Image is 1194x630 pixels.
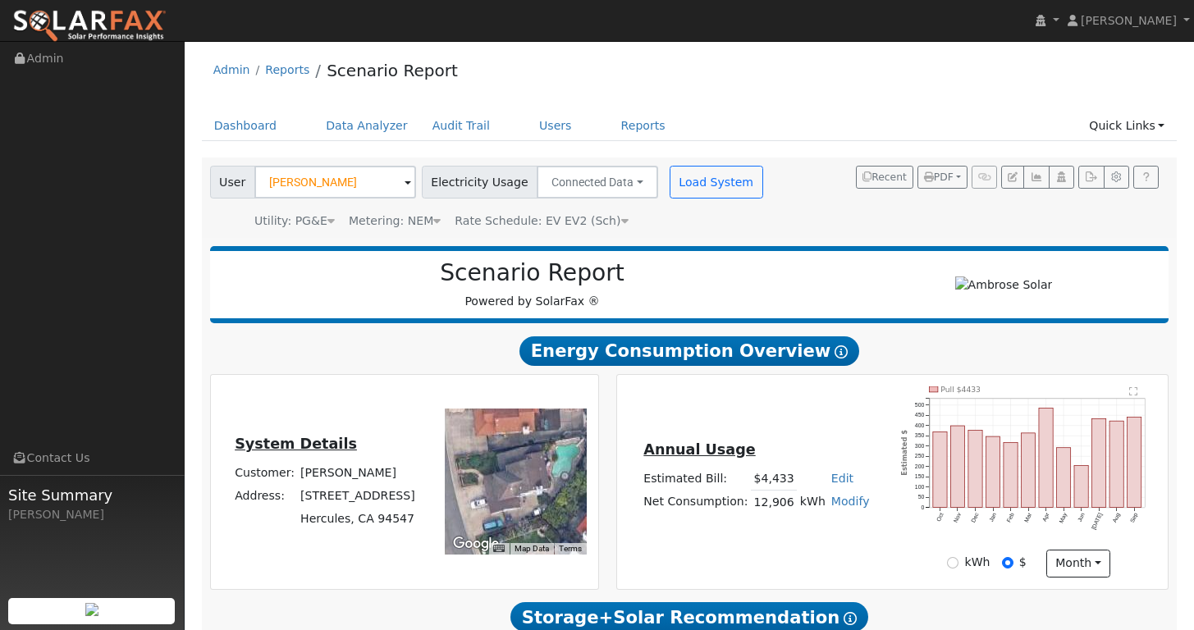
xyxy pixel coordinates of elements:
[933,431,947,507] rect: onclick=""
[968,430,982,507] rect: onclick=""
[8,506,176,523] div: [PERSON_NAME]
[947,557,958,568] input: kWh
[1019,554,1027,571] label: $
[422,166,538,199] span: Electricity Usage
[915,484,925,490] text: 100
[835,345,848,358] i: Show Help
[298,462,419,485] td: [PERSON_NAME]
[1041,511,1051,523] text: Apr
[327,61,458,80] a: Scenario Report
[1128,418,1141,508] rect: onclick=""
[12,9,167,43] img: SolarFax
[1133,166,1159,189] a: Help Link
[527,111,584,141] a: Users
[915,432,925,438] text: 350
[915,412,925,418] text: 450
[941,385,981,394] text: Pull $4433
[1039,408,1053,507] rect: onclick=""
[235,436,357,452] u: System Details
[986,436,1000,507] rect: onclick=""
[1091,512,1104,531] text: [DATE]
[1109,421,1123,507] rect: onclick=""
[1081,14,1177,27] span: [PERSON_NAME]
[918,494,925,500] text: 50
[1077,111,1177,141] a: Quick Links
[844,612,857,625] i: Show Help
[226,259,838,287] h2: Scenario Report
[751,491,797,514] td: 12,906
[298,508,419,531] td: Hercules, CA 94547
[643,441,755,458] u: Annual Usage
[559,544,582,553] a: Terms (opens in new tab)
[420,111,502,141] a: Audit Trail
[455,214,628,227] span: Alias: HEV2A
[537,166,658,199] button: Connected Data
[8,484,176,506] span: Site Summary
[265,63,309,76] a: Reports
[1022,433,1036,508] rect: onclick=""
[831,495,870,508] a: Modify
[922,504,925,510] text: 0
[493,543,505,555] button: Keyboard shortcuts
[1057,448,1071,508] rect: onclick=""
[917,166,968,189] button: PDF
[915,402,925,408] text: 500
[202,111,290,141] a: Dashboard
[915,422,925,428] text: 400
[349,212,441,230] div: Metering: NEM
[1023,511,1033,523] text: Mar
[213,63,250,76] a: Admin
[856,166,913,189] button: Recent
[85,603,98,616] img: retrieve
[965,554,990,571] label: kWh
[1078,166,1104,189] button: Export Interval Data
[915,463,925,469] text: 200
[1092,418,1106,507] rect: onclick=""
[1006,512,1015,523] text: Feb
[1023,166,1049,189] button: Multi-Series Graph
[989,512,998,523] text: Jan
[1001,166,1024,189] button: Edit User
[1002,557,1013,568] input: $
[641,491,751,514] td: Net Consumption:
[254,166,416,199] input: Select a User
[232,462,298,485] td: Customer:
[1077,512,1086,523] text: Jun
[831,472,853,485] a: Edit
[1004,442,1018,507] rect: onclick=""
[515,543,549,555] button: Map Data
[951,426,965,507] rect: onclick=""
[751,467,797,491] td: $4,433
[936,512,945,523] text: Oct
[900,430,908,476] text: Estimated $
[641,467,751,491] td: Estimated Bill:
[313,111,420,141] a: Data Analyzer
[1049,166,1074,189] button: Login As
[915,453,925,459] text: 250
[1059,511,1069,524] text: May
[1130,386,1138,396] text: 
[298,485,419,508] td: [STREET_ADDRESS]
[609,111,678,141] a: Reports
[915,443,925,449] text: 300
[971,511,981,523] text: Dec
[1104,166,1129,189] button: Settings
[915,473,925,479] text: 150
[218,259,847,310] div: Powered by SolarFax ®
[953,511,963,523] text: Nov
[519,336,859,366] span: Energy Consumption Overview
[1074,466,1088,508] rect: onclick=""
[232,485,298,508] td: Address:
[1129,512,1140,524] text: Sep
[254,212,335,230] div: Utility: PG&E
[210,166,255,199] span: User
[924,171,954,183] span: PDF
[955,276,1053,294] img: Ambrose Solar
[449,533,503,555] a: Open this area in Google Maps (opens a new window)
[670,166,763,199] button: Load System
[449,533,503,555] img: Google
[1112,512,1123,524] text: Aug
[1046,550,1111,577] button: month
[797,491,828,514] td: kWh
